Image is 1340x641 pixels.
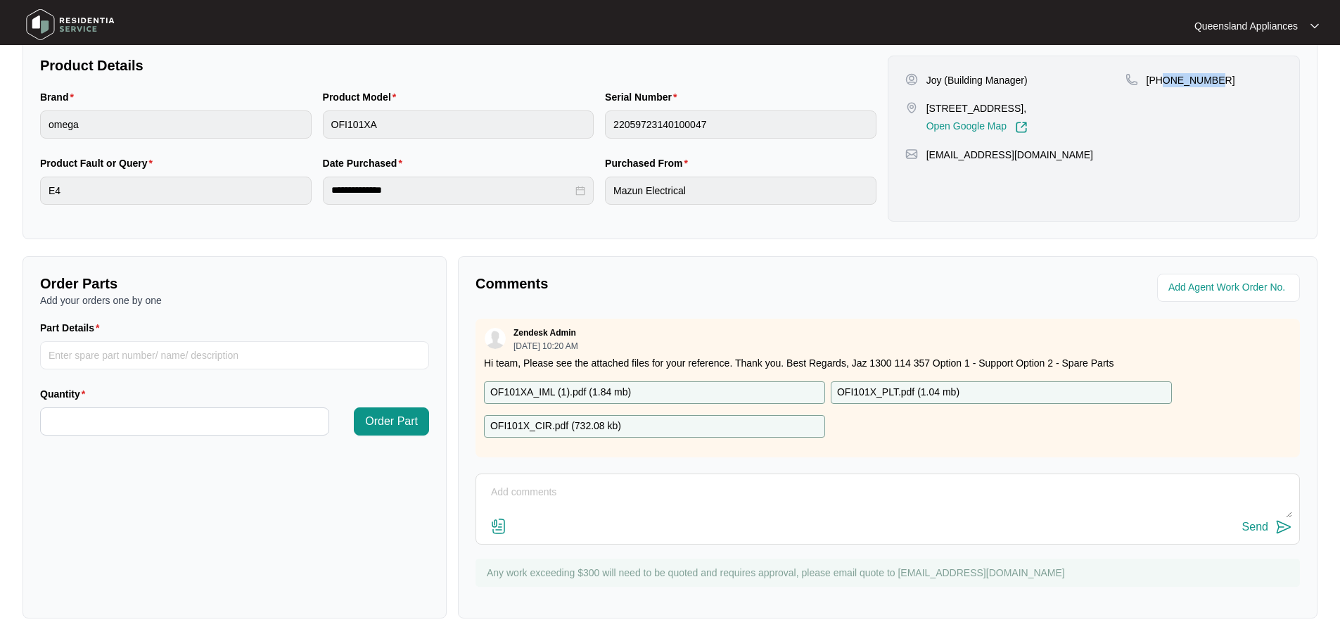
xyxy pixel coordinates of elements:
input: Quantity [41,408,328,435]
p: [DATE] 10:20 AM [513,342,578,350]
img: map-pin [1125,73,1138,86]
img: send-icon.svg [1275,519,1292,535]
img: map-pin [905,148,918,160]
p: Hi team, Please see the attached files for your reference. Thank you. Best Regards, Jaz 1300 114 ... [484,356,1291,370]
input: Part Details [40,341,429,369]
label: Brand [40,90,79,104]
p: Any work exceeding $300 will need to be quoted and requires approval, please email quote to [EMAI... [487,566,1293,580]
p: [EMAIL_ADDRESS][DOMAIN_NAME] [926,148,1093,162]
label: Quantity [40,387,91,401]
input: Add Agent Work Order No. [1168,279,1291,296]
p: Zendesk Admin [513,327,576,338]
label: Purchased From [605,156,694,170]
p: OFI101X_PLT.pdf ( 1.04 mb ) [837,385,959,400]
img: residentia service logo [21,4,120,46]
p: OFI101X_CIR.pdf ( 732.08 kb ) [490,419,621,434]
a: Open Google Map [926,121,1028,134]
span: Order Part [365,413,418,430]
p: Add your orders one by one [40,293,429,307]
p: Queensland Appliances [1194,19,1298,33]
input: Product Fault or Query [40,177,312,205]
label: Serial Number [605,90,682,104]
div: Send [1242,521,1268,533]
img: file-attachment-doc.svg [490,518,507,535]
label: Part Details [40,321,106,335]
p: Product Details [40,56,876,75]
label: Product Fault or Query [40,156,158,170]
label: Product Model [323,90,402,104]
p: Comments [476,274,878,293]
p: Order Parts [40,274,429,293]
img: Link-External [1015,121,1028,134]
input: Product Model [323,110,594,139]
img: user-pin [905,73,918,86]
input: Brand [40,110,312,139]
p: [STREET_ADDRESS], [926,101,1028,115]
p: [PHONE_NUMBER] [1147,73,1235,87]
img: map-pin [905,101,918,114]
p: OF101XA_IML (1).pdf ( 1.84 mb ) [490,385,631,400]
input: Serial Number [605,110,876,139]
button: Order Part [354,407,429,436]
img: user.svg [485,328,506,349]
input: Purchased From [605,177,876,205]
p: Joy (Building Manager) [926,73,1028,87]
img: dropdown arrow [1310,23,1319,30]
label: Date Purchased [323,156,408,170]
button: Send [1242,518,1292,537]
input: Date Purchased [331,183,573,198]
